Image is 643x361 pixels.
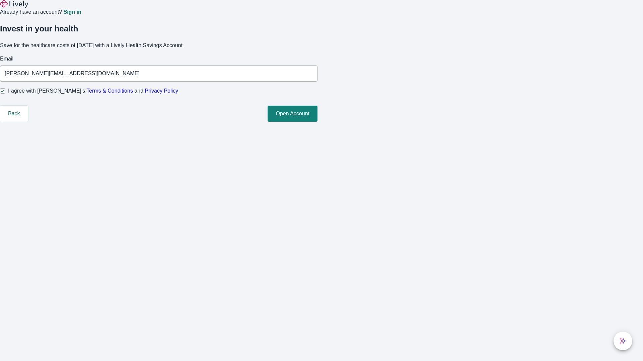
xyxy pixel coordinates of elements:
a: Terms & Conditions [86,88,133,94]
button: chat [614,332,632,350]
svg: Lively AI Assistant [620,338,626,344]
span: I agree with [PERSON_NAME]’s and [8,87,178,95]
button: Open Account [268,106,317,122]
a: Sign in [63,9,81,15]
a: Privacy Policy [145,88,178,94]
